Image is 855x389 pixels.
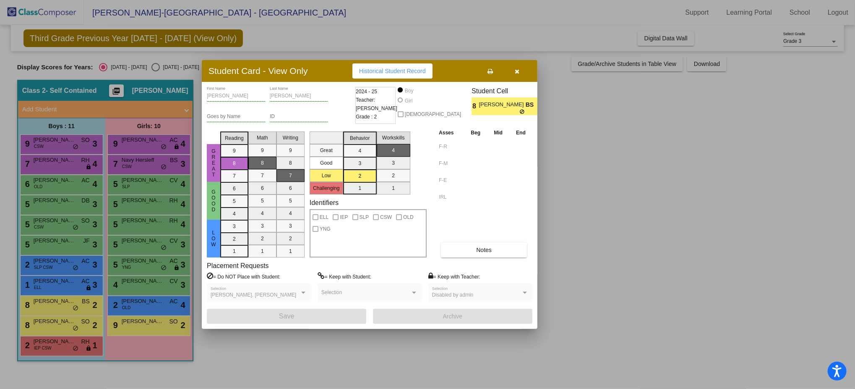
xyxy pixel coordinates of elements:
span: Great [210,148,217,178]
span: [PERSON_NAME] [479,100,526,109]
input: assessment [439,174,462,187]
input: goes by name [207,114,266,120]
th: Beg [464,128,487,137]
span: CSW [380,212,392,222]
h3: Student Card - View Only [209,66,308,76]
label: = Keep with Student: [318,272,371,281]
input: assessment [439,191,462,203]
button: Save [207,309,366,324]
span: IEP [340,212,348,222]
th: End [509,128,532,137]
span: ELL [320,212,328,222]
button: Historical Student Record [352,63,433,79]
label: Identifiers [310,199,339,207]
th: Asses [437,128,464,137]
span: [DEMOGRAPHIC_DATA] [405,109,461,119]
button: Notes [441,242,527,258]
span: 8 [472,101,479,111]
th: Mid [487,128,509,137]
h3: Student Cell [472,87,545,95]
div: Boy [404,87,414,95]
span: Archive [443,313,463,320]
span: Save [279,313,294,320]
input: assessment [439,157,462,170]
input: assessment [439,140,462,153]
span: YNG [320,224,331,234]
span: Historical Student Record [359,68,426,74]
label: Placement Requests [207,262,269,270]
span: Good [210,189,217,213]
span: Teacher: [PERSON_NAME] [356,96,397,113]
span: Disabled by admin [432,292,474,298]
div: Girl [404,97,413,105]
label: = Keep with Teacher: [428,272,480,281]
span: 2 [537,101,545,111]
button: Archive [373,309,532,324]
span: Low [210,230,217,247]
span: 2024 - 25 [356,87,377,96]
span: OLD [403,212,414,222]
label: = Do NOT Place with Student: [207,272,280,281]
span: Notes [476,247,492,253]
span: Grade : 2 [356,113,377,121]
span: BS [526,100,537,109]
span: SLP [360,212,369,222]
span: [PERSON_NAME], [PERSON_NAME] [211,292,296,298]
